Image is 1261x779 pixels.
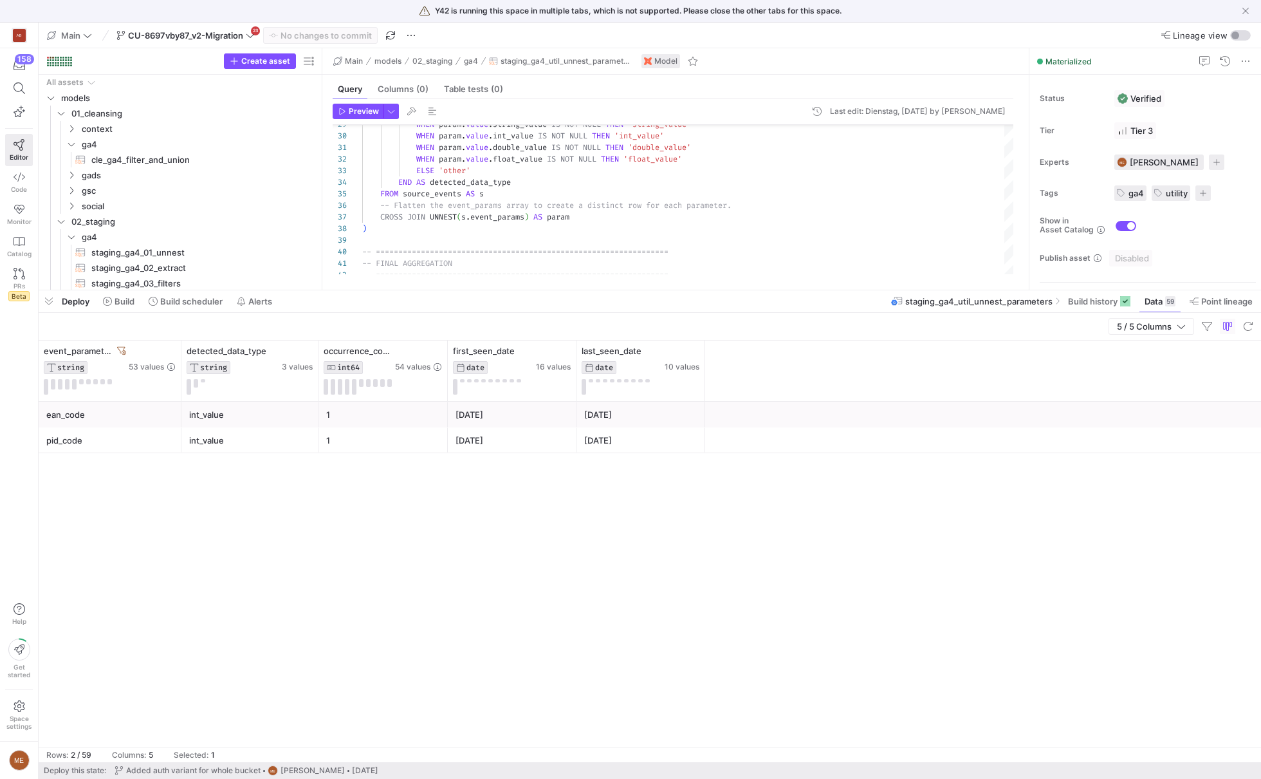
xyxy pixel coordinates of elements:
a: staging_ga4_02_extract​​​​​​​​​​ [44,260,317,276]
span: Tags [1040,189,1104,198]
div: Press SPACE to select this row. [44,75,317,90]
div: 33 [333,165,347,176]
span: value [466,154,488,164]
span: Get started [8,663,30,679]
span: detected_data_type [430,177,511,187]
a: Monitor [5,198,33,230]
span: param [439,131,461,141]
a: PRsBeta [5,263,33,306]
div: [DATE] [456,402,569,427]
span: value [466,142,488,153]
a: Spacesettings [5,695,33,736]
span: Tier 3 [1118,126,1153,136]
span: 02_staging [412,57,452,66]
span: [PERSON_NAME] [1130,157,1199,167]
button: Main [330,53,366,69]
span: DATE [466,363,484,372]
span: Alerts [248,296,272,306]
span: ================== [587,247,668,257]
span: NOT [560,154,574,164]
span: first_seen_date [453,346,515,356]
span: THEN [592,131,610,141]
button: Build scheduler [143,290,228,312]
span: Deploy [62,296,89,306]
span: staging_ga4_util_unnest_parameters [501,57,630,66]
span: Catalog [7,250,32,258]
span: s [461,212,466,222]
span: Preview [349,107,379,116]
span: DATE [595,363,613,372]
span: Added auth variant for whole bucket [126,766,261,775]
span: cle_ga4_filter_and_union​​​​​​​​​​ [91,153,302,167]
div: Press SPACE to select this row. [44,90,317,106]
span: CROSS [380,212,403,222]
span: WHEN [416,131,434,141]
span: param [439,154,461,164]
div: Columns: [112,751,146,760]
a: Editor [5,134,33,166]
span: utility [1166,188,1188,198]
span: param [547,212,569,222]
span: ga4 [82,137,315,152]
span: 02_staging [71,214,315,229]
span: Show in Asset Catalog [1040,216,1094,234]
span: Monitor [7,218,32,225]
span: ( [457,212,461,222]
div: ME [9,750,30,771]
span: (0) [416,85,428,93]
span: STRING [200,363,227,372]
span: models [374,57,401,66]
span: NOT [565,142,578,153]
span: JOIN [407,212,425,222]
span: WHEN [416,142,434,153]
a: cle_ga4_filter_and_union​​​​​​​​​​ [44,152,317,167]
div: Press SPACE to select this row. [44,214,317,229]
button: Help [5,597,33,631]
div: 158 [15,54,34,64]
span: [DATE] [352,766,378,775]
span: (0) [491,85,503,93]
span: Main [345,57,363,66]
span: PRs [14,282,25,290]
span: Tier [1040,126,1104,135]
span: Materialized [1045,57,1092,66]
span: 'int_value' [614,131,664,141]
span: Publish asset [1040,254,1091,263]
span: event_parameter_key [44,346,112,356]
span: detected_data_type [187,346,266,356]
span: Model [654,57,677,66]
div: [DATE] [584,428,697,453]
div: ME [1117,157,1127,167]
a: Code [5,166,33,198]
span: int_value [493,131,533,141]
span: . [488,142,493,153]
span: staging_ga4_02_extract​​​​​​​​​​ [91,261,302,276]
span: WHEN [416,154,434,164]
div: 39 [333,234,347,246]
span: staging_ga4_util_unnest_parameters [905,296,1053,306]
div: int_value [189,428,311,453]
button: Alerts [231,290,278,312]
span: FROM [380,189,398,199]
span: social [82,199,315,214]
span: AS [533,212,542,222]
div: 36 [333,200,347,211]
button: models [371,53,405,69]
span: staging_ga4_01_unnest​​​​​​​​​​ [91,245,302,260]
span: Build scheduler [160,296,223,306]
span: THEN [605,142,623,153]
span: inct row for each parameter. [605,200,732,211]
div: 31 [333,142,347,153]
span: Y42 is running this space in multiple tabs, which is not supported. Please close the other tabs f... [435,6,842,15]
span: Point lineage [1201,296,1253,306]
div: Rows: [46,751,68,760]
span: . [461,131,466,141]
span: . [488,131,493,141]
span: NULL [583,142,601,153]
div: Press SPACE to select this row. [44,198,317,214]
div: 42 [333,269,347,281]
div: 5 [149,751,153,760]
button: ME [5,747,33,774]
span: param [439,142,461,153]
button: Point lineage [1184,290,1258,312]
